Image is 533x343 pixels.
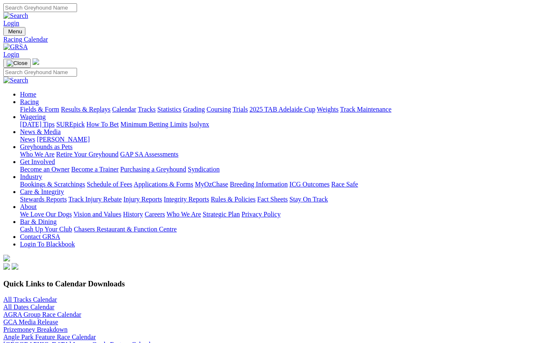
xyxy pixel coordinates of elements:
a: Purchasing a Greyhound [120,166,186,173]
div: News & Media [20,136,530,143]
a: Bookings & Scratchings [20,181,85,188]
a: Breeding Information [230,181,288,188]
a: Tracks [138,106,156,113]
a: News [20,136,35,143]
a: Weights [317,106,339,113]
img: GRSA [3,43,28,51]
a: Stewards Reports [20,196,67,203]
button: Toggle navigation [3,27,25,36]
a: Become an Owner [20,166,70,173]
a: AGRA Group Race Calendar [3,311,81,318]
a: Careers [144,211,165,218]
a: Race Safe [331,181,358,188]
h3: Quick Links to Calendar Downloads [3,279,530,288]
a: How To Bet [87,121,119,128]
a: Wagering [20,113,46,120]
a: GAP SA Assessments [120,151,179,158]
a: Privacy Policy [242,211,281,218]
a: All Dates Calendar [3,303,55,311]
a: Racing Calendar [3,36,530,43]
a: Industry [20,173,42,180]
a: Login [3,20,19,27]
div: Racing [20,106,530,113]
img: Close [7,60,27,67]
a: Track Maintenance [340,106,391,113]
a: Integrity Reports [164,196,209,203]
a: Syndication [188,166,219,173]
a: Minimum Betting Limits [120,121,187,128]
a: We Love Our Dogs [20,211,72,218]
img: logo-grsa-white.png [32,58,39,65]
a: Chasers Restaurant & Function Centre [74,226,177,233]
div: Greyhounds as Pets [20,151,530,158]
a: Contact GRSA [20,233,60,240]
a: About [20,203,37,210]
img: Search [3,77,28,84]
img: logo-grsa-white.png [3,255,10,261]
div: About [20,211,530,218]
a: Angle Park Feature Race Calendar [3,333,96,341]
a: ICG Outcomes [289,181,329,188]
a: Rules & Policies [211,196,256,203]
a: Get Involved [20,158,55,165]
div: Wagering [20,121,530,128]
a: Grading [183,106,205,113]
a: GCA Media Release [3,318,58,326]
a: SUREpick [56,121,85,128]
a: Greyhounds as Pets [20,143,72,150]
a: Strategic Plan [203,211,240,218]
a: News & Media [20,128,61,135]
a: History [123,211,143,218]
input: Search [3,68,77,77]
a: Coursing [207,106,231,113]
a: Schedule of Fees [87,181,132,188]
a: Racing [20,98,39,105]
a: Who We Are [167,211,201,218]
a: Login To Blackbook [20,241,75,248]
a: Statistics [157,106,182,113]
a: All Tracks Calendar [3,296,57,303]
div: Care & Integrity [20,196,530,203]
button: Toggle navigation [3,59,31,68]
img: facebook.svg [3,263,10,270]
a: Fact Sheets [257,196,288,203]
input: Search [3,3,77,12]
a: MyOzChase [195,181,228,188]
a: 2025 TAB Adelaide Cup [249,106,315,113]
a: Who We Are [20,151,55,158]
a: Become a Trainer [71,166,119,173]
a: Injury Reports [123,196,162,203]
a: Stay On Track [289,196,328,203]
a: Login [3,51,19,58]
div: Bar & Dining [20,226,530,233]
a: Track Injury Rebate [68,196,122,203]
a: Trials [232,106,248,113]
a: [DATE] Tips [20,121,55,128]
a: Home [20,91,36,98]
a: Bar & Dining [20,218,57,225]
a: [PERSON_NAME] [37,136,90,143]
a: Isolynx [189,121,209,128]
a: Prizemoney Breakdown [3,326,67,333]
a: Retire Your Greyhound [56,151,119,158]
a: Fields & Form [20,106,59,113]
a: Vision and Values [73,211,121,218]
a: Cash Up Your Club [20,226,72,233]
div: Industry [20,181,530,188]
img: Search [3,12,28,20]
a: Calendar [112,106,136,113]
a: Applications & Forms [134,181,193,188]
a: Results & Replays [61,106,110,113]
span: Menu [8,28,22,35]
div: Get Involved [20,166,530,173]
a: Care & Integrity [20,188,64,195]
img: twitter.svg [12,263,18,270]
